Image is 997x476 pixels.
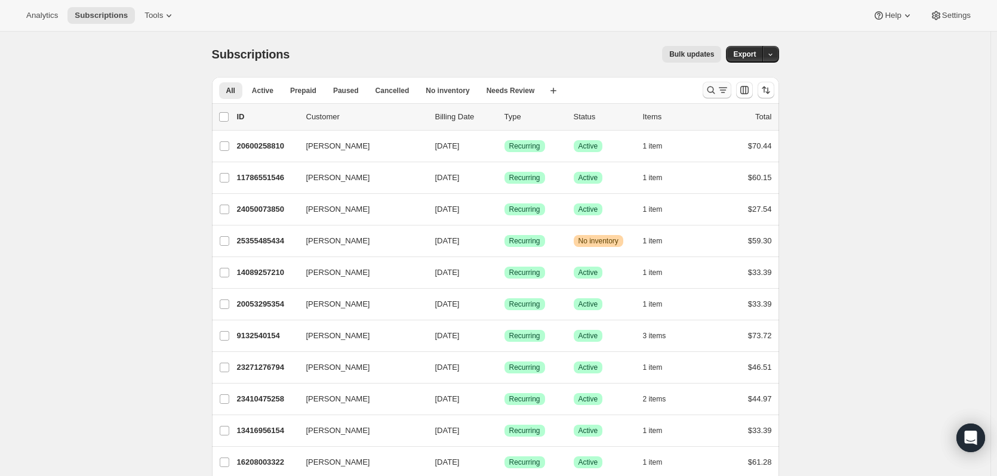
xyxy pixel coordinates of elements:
div: 9132540154[PERSON_NAME][DATE]SuccessRecurringSuccessActive3 items$73.72 [237,327,772,344]
button: Customize table column order and visibility [736,82,753,98]
p: 13416956154 [237,425,297,437]
span: [PERSON_NAME] [306,267,370,279]
button: Help [866,7,920,24]
p: 20053295354 [237,298,297,310]
p: Status [574,111,633,123]
button: [PERSON_NAME] [299,453,419,472]
span: 2 items [643,394,666,404]
p: 11786551546 [237,172,297,184]
span: $70.44 [748,141,772,150]
span: Active [252,86,273,95]
button: Create new view [544,82,563,99]
span: $73.72 [748,331,772,340]
span: Recurring [509,331,540,341]
span: Active [578,331,598,341]
span: Recurring [509,299,540,309]
span: $60.15 [748,173,772,182]
button: [PERSON_NAME] [299,358,419,377]
span: [PERSON_NAME] [306,361,370,373]
span: Recurring [509,363,540,372]
span: 1 item [643,173,663,183]
span: 3 items [643,331,666,341]
span: Recurring [509,205,540,214]
span: Active [578,173,598,183]
span: [PERSON_NAME] [306,203,370,215]
span: 1 item [643,205,663,214]
span: Paused [333,86,359,95]
span: Tools [144,11,163,20]
button: [PERSON_NAME] [299,326,419,345]
span: [PERSON_NAME] [306,235,370,247]
button: [PERSON_NAME] [299,390,419,409]
span: Analytics [26,11,58,20]
button: 1 item [643,233,676,249]
button: [PERSON_NAME] [299,200,419,219]
button: [PERSON_NAME] [299,137,419,156]
div: Items [643,111,703,123]
span: Active [578,299,598,309]
span: Active [578,268,598,277]
p: 20600258810 [237,140,297,152]
span: No inventory [578,236,618,246]
button: Analytics [19,7,65,24]
span: Prepaid [290,86,316,95]
div: Type [504,111,564,123]
span: Recurring [509,426,540,435]
span: [PERSON_NAME] [306,140,370,152]
span: $33.39 [748,426,772,435]
div: 23271276794[PERSON_NAME][DATE]SuccessRecurringSuccessActive1 item$46.51 [237,359,772,376]
span: [DATE] [435,141,460,150]
span: Export [733,50,756,59]
button: 1 item [643,454,676,471]
span: Recurring [509,394,540,404]
button: 1 item [643,296,676,313]
p: 16208003322 [237,456,297,468]
p: 23410475258 [237,393,297,405]
span: Active [578,205,598,214]
span: Active [578,426,598,435]
button: 1 item [643,138,676,154]
span: [PERSON_NAME] [306,456,370,468]
span: Help [885,11,901,20]
span: $27.54 [748,205,772,214]
button: Settings [923,7,978,24]
div: 23410475258[PERSON_NAME][DATE]SuccessRecurringSuccessActive2 items$44.97 [237,391,772,407]
span: Recurring [509,141,540,151]
span: [PERSON_NAME] [306,393,370,405]
button: Tools [137,7,182,24]
span: Recurring [509,173,540,183]
span: [PERSON_NAME] [306,425,370,437]
button: Sort the results [758,82,774,98]
span: 1 item [643,236,663,246]
button: Export [726,46,763,63]
button: [PERSON_NAME] [299,231,419,251]
span: [DATE] [435,426,460,435]
span: $59.30 [748,236,772,245]
span: Subscriptions [75,11,128,20]
div: 13416956154[PERSON_NAME][DATE]SuccessRecurringSuccessActive1 item$33.39 [237,422,772,439]
p: Customer [306,111,426,123]
button: Subscriptions [67,7,135,24]
span: $33.39 [748,299,772,308]
span: Recurring [509,236,540,246]
button: Bulk updates [662,46,721,63]
p: ID [237,111,297,123]
span: No inventory [426,86,469,95]
span: All [226,86,235,95]
span: [DATE] [435,268,460,277]
span: [DATE] [435,299,460,308]
p: 9132540154 [237,330,297,342]
span: Active [578,141,598,151]
p: Total [755,111,771,123]
span: [DATE] [435,394,460,403]
span: Cancelled [376,86,410,95]
span: Active [578,363,598,372]
span: [PERSON_NAME] [306,172,370,184]
span: $61.28 [748,458,772,466]
span: Needs Review [487,86,535,95]
span: [PERSON_NAME] [306,298,370,310]
p: 24050073850 [237,203,297,215]
button: 1 item [643,264,676,281]
span: Recurring [509,458,540,467]
span: 1 item [643,458,663,467]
